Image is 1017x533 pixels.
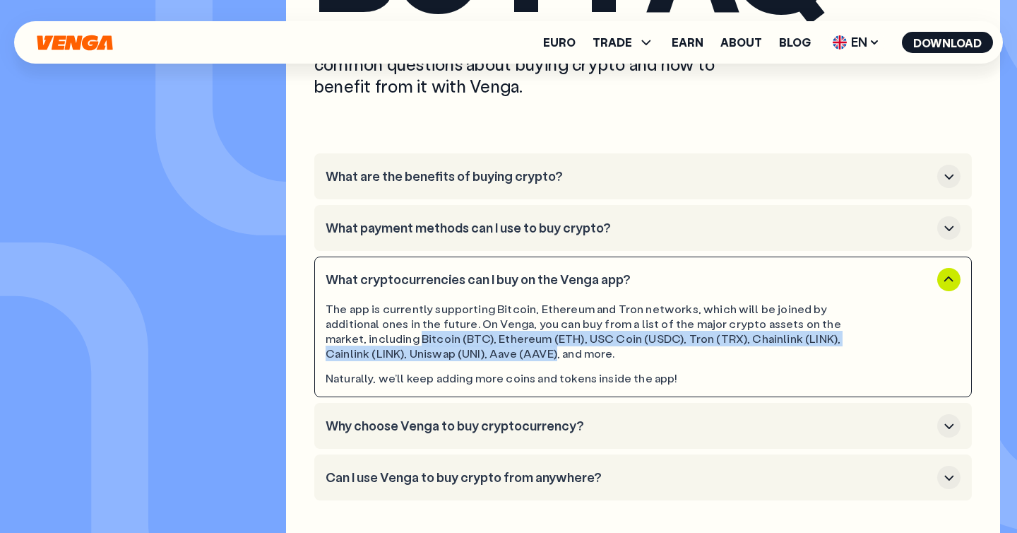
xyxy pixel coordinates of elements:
[326,466,961,489] button: Can I use Venga to buy crypto from anywhere?
[828,31,885,54] span: EN
[35,35,114,51] svg: Home
[326,216,961,240] button: What payment methods can I use to buy crypto?
[326,470,932,486] h3: Can I use Venga to buy crypto from anywhere?
[543,37,576,48] a: Euro
[593,34,655,51] span: TRADE
[902,32,993,53] button: Download
[326,418,932,434] h3: Why choose Venga to buy cryptocurrency?
[326,371,881,386] div: Naturally, we’ll keep adding more coins and tokens inside the app!
[326,169,932,184] h3: What are the benefits of buying crypto?
[672,37,703,48] a: Earn
[326,414,961,438] button: Why choose Venga to buy cryptocurrency?
[593,37,632,48] span: TRADE
[326,302,881,361] div: The app is currently supporting Bitcoin, Ethereum and Tron networks, which will be joined by addi...
[314,31,745,98] p: Here is additional information to answer some of the common questions about buying crypto and how...
[833,35,847,49] img: flag-uk
[326,272,932,288] h3: What cryptocurrencies can I buy on the Venga app?
[720,37,762,48] a: About
[326,221,932,236] h3: What payment methods can I use to buy crypto?
[326,268,961,291] button: What cryptocurrencies can I buy on the Venga app?
[779,37,811,48] a: Blog
[326,165,961,188] button: What are the benefits of buying crypto?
